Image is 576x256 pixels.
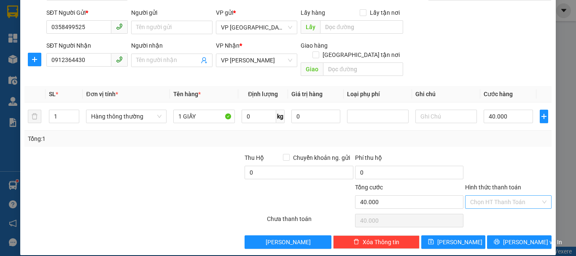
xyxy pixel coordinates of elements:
span: user-add [201,57,207,64]
span: [PERSON_NAME] và In [503,237,562,247]
span: Giao [301,62,323,76]
th: Loại phụ phí [344,86,412,102]
span: Chuyển khoản ng. gửi [290,153,353,162]
span: Giao hàng [301,42,328,49]
span: printer [494,239,500,245]
input: Ghi Chú [415,110,477,123]
span: [PERSON_NAME] [266,237,311,247]
button: delete [28,110,41,123]
div: SĐT Người Nhận [46,41,128,50]
span: kg [276,110,285,123]
span: Giá trị hàng [291,91,323,97]
button: deleteXóa Thông tin [333,235,420,249]
span: [PERSON_NAME] [437,237,482,247]
input: Dọc đường [323,62,403,76]
input: Dọc đường [320,20,403,34]
button: [PERSON_NAME] [245,235,331,249]
div: SĐT Người Gửi [46,8,128,17]
button: plus [28,53,41,66]
span: VP Hoàng Liệt [221,54,292,67]
span: phone [116,56,123,63]
div: Chưa thanh toán [266,214,354,229]
label: Hình thức thanh toán [465,184,521,191]
span: Tên hàng [173,91,201,97]
span: VP Bình Lộc [221,21,292,34]
button: printer[PERSON_NAME] và In [487,235,552,249]
span: [GEOGRAPHIC_DATA] tận nơi [319,50,403,59]
span: Định lượng [248,91,278,97]
input: 0 [291,110,341,123]
span: Xóa Thông tin [363,237,399,247]
span: Lấy [301,20,320,34]
span: Lấy hàng [301,9,325,16]
span: Cước hàng [484,91,513,97]
span: Tổng cước [355,184,383,191]
span: plus [28,56,41,63]
span: Lấy tận nơi [366,8,403,17]
span: Thu Hộ [245,154,264,161]
span: Hàng thông thường [91,110,161,123]
th: Ghi chú [412,86,480,102]
span: phone [116,23,123,30]
span: Đơn vị tính [86,91,118,97]
div: Tổng: 1 [28,134,223,143]
div: VP gửi [216,8,297,17]
span: plus [540,113,548,120]
div: Người nhận [131,41,213,50]
input: VD: Bàn, Ghế [173,110,235,123]
button: save[PERSON_NAME] [421,235,486,249]
span: delete [353,239,359,245]
div: Người gửi [131,8,213,17]
div: Phí thu hộ [355,153,463,166]
span: VP Nhận [216,42,240,49]
span: SL [49,91,56,97]
button: plus [540,110,548,123]
span: save [428,239,434,245]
